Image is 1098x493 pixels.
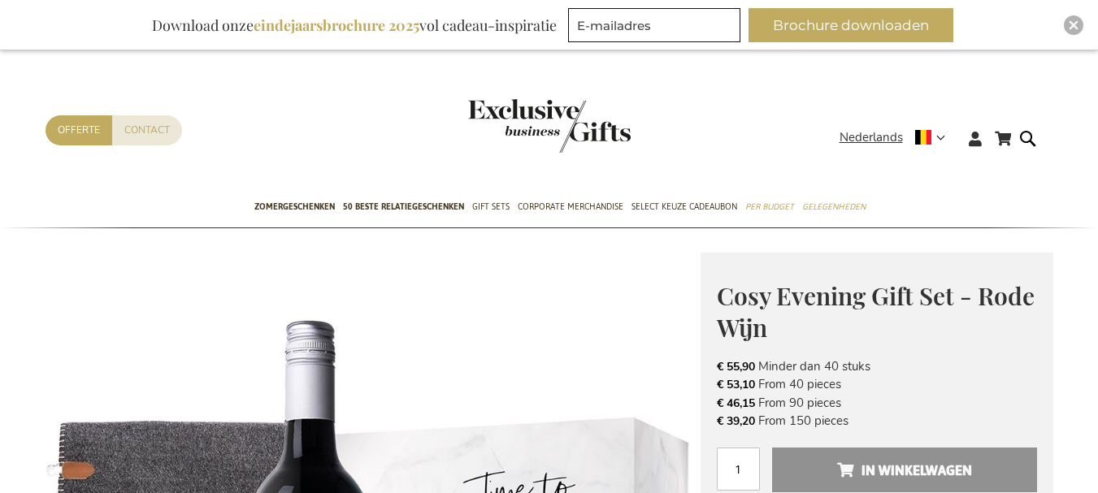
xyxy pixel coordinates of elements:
[254,15,419,35] b: eindejaarsbrochure 2025
[343,188,464,228] a: 50 beste relatiegeschenken
[717,377,755,392] span: € 53,10
[518,198,623,215] span: Corporate Merchandise
[717,412,1037,430] li: From 150 pieces
[568,8,745,47] form: marketing offers and promotions
[749,8,953,42] button: Brochure downloaden
[254,198,335,215] span: Zomergeschenken
[802,188,866,228] a: Gelegenheden
[1069,20,1078,30] img: Close
[717,359,755,374] span: € 55,90
[745,198,794,215] span: Per Budget
[254,188,335,228] a: Zomergeschenken
[717,357,1037,375] li: Minder dan 40 stuks
[468,99,549,153] a: store logo
[472,198,510,215] span: Gift Sets
[631,198,737,215] span: Select Keuze Cadeaubon
[840,128,903,147] span: Nederlands
[568,8,740,42] input: E-mailadres
[472,188,510,228] a: Gift Sets
[1064,15,1083,35] div: Close
[802,198,866,215] span: Gelegenheden
[717,279,1035,344] span: Cosy Evening Gift Set - Rode Wijn
[717,394,1037,412] li: From 90 pieces
[468,99,631,153] img: Exclusive Business gifts logo
[717,375,1037,393] li: From 40 pieces
[745,188,794,228] a: Per Budget
[518,188,623,228] a: Corporate Merchandise
[46,115,112,145] a: Offerte
[145,8,564,42] div: Download onze vol cadeau-inspiratie
[717,396,755,411] span: € 46,15
[343,198,464,215] span: 50 beste relatiegeschenken
[717,448,760,491] input: Aantal
[112,115,182,145] a: Contact
[631,188,737,228] a: Select Keuze Cadeaubon
[717,413,755,429] span: € 39,20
